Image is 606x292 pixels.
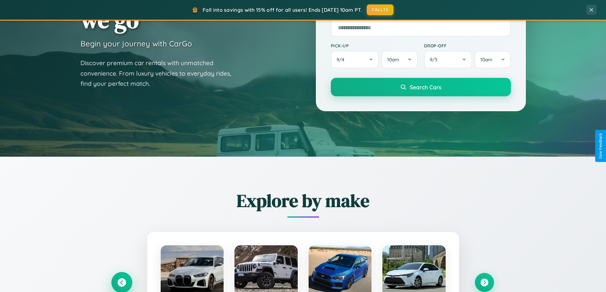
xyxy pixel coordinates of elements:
button: 9/5 [424,51,472,68]
button: Search Cars [331,78,511,96]
span: Search Cars [410,84,441,91]
button: FALL15 [367,4,394,15]
span: Fall into savings with 15% off for all users! Ends [DATE] 10am PT. [203,7,362,13]
h2: Explore by make [112,188,494,213]
button: 10am [475,51,511,68]
span: 10am [387,57,399,63]
span: 10am [480,57,492,63]
button: 9/4 [331,51,379,68]
h3: Begin your journey with CarGo [80,39,192,48]
label: Pick-up [331,43,418,48]
span: 9 / 4 [337,57,347,63]
label: Drop-off [424,43,511,48]
div: Give Feedback [598,133,603,159]
button: 10am [381,51,417,68]
span: 9 / 5 [430,57,441,63]
p: Discover premium car rentals with unmatched convenience. From luxury vehicles to everyday rides, ... [80,58,240,89]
